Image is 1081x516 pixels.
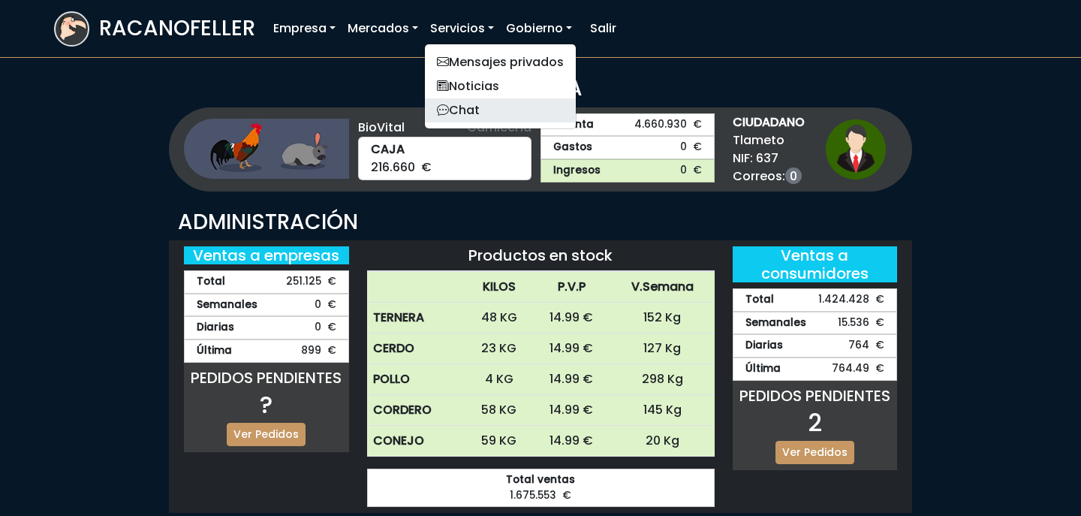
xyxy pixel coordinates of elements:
[56,13,88,41] img: logoracarojo.png
[826,119,886,180] img: ciudadano1.png
[465,303,533,333] td: 48 KG
[610,395,715,426] td: 145 Kg
[533,333,611,364] td: 14.99 €
[745,338,783,354] strong: Diarias
[367,469,715,507] div: 1.675.553 €
[733,131,805,149] span: Tlameto
[610,426,715,457] td: 20 Kg
[808,406,822,439] span: 2
[584,14,622,44] a: Salir
[197,297,257,313] strong: Semanales
[540,136,715,159] a: Gastos0 €
[785,167,802,184] a: 0
[733,358,898,381] div: 764.49 €
[540,159,715,183] a: Ingresos0 €
[184,294,349,317] div: 0 €
[367,364,465,395] th: POLLO
[184,369,349,387] h5: PEDIDOS PENDIENTES
[425,98,576,122] a: Chat
[367,303,465,333] th: TERNERA
[54,8,255,50] a: RACANOFELLER
[260,388,273,421] span: ?
[178,210,903,235] h3: ADMINISTRACIÓN
[465,395,533,426] td: 58 KG
[553,163,601,179] strong: Ingresos
[745,292,774,308] strong: Total
[424,14,500,44] a: Servicios
[371,140,519,158] strong: CAJA
[184,316,349,339] div: 0 €
[227,423,306,446] a: Ver Pedidos
[610,333,715,364] td: 127 Kg
[733,167,805,186] span: Correos:
[54,76,1027,101] h3: OFICINA
[745,361,781,377] strong: Última
[465,364,533,395] td: 4 KG
[367,333,465,364] th: CERDO
[184,339,349,363] div: 899 €
[733,387,898,405] h5: PEDIDOS PENDIENTES
[197,320,234,336] strong: Diarias
[533,395,611,426] td: 14.99 €
[367,395,465,426] th: CORDERO
[733,113,805,131] strong: CIUDADANO
[184,246,349,264] h5: Ventas a empresas
[184,270,349,294] div: 251.125 €
[184,119,349,179] img: ganaderia.png
[197,343,232,359] strong: Última
[533,303,611,333] td: 14.99 €
[197,274,225,290] strong: Total
[358,137,532,180] div: 216.660 €
[342,14,424,44] a: Mercados
[367,426,465,457] th: CONEJO
[540,113,715,137] a: Cuenta4.660.930 €
[745,315,806,331] strong: Semanales
[425,74,576,98] a: Noticias
[610,272,715,303] th: V.Semana
[267,14,342,44] a: Empresa
[733,312,898,335] div: 15.536 €
[465,426,533,457] td: 59 KG
[533,426,611,457] td: 14.99 €
[553,140,592,155] strong: Gastos
[533,364,611,395] td: 14.99 €
[465,333,533,364] td: 23 KG
[500,14,578,44] a: Gobierno
[380,472,702,488] strong: Total ventas
[465,272,533,303] th: KILOS
[733,246,898,282] h5: Ventas a consumidores
[367,246,715,264] h5: Productos en stock
[99,16,255,41] h3: RACANOFELLER
[425,50,576,74] a: Mensajes privados
[533,272,611,303] th: P.V.P
[733,288,898,312] div: 1.424.428 €
[610,364,715,395] td: 298 Kg
[775,441,854,464] a: Ver Pedidos
[733,149,805,167] span: NIF: 637
[610,303,715,333] td: 152 Kg
[733,334,898,358] div: 764 €
[358,119,532,137] div: BioVital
